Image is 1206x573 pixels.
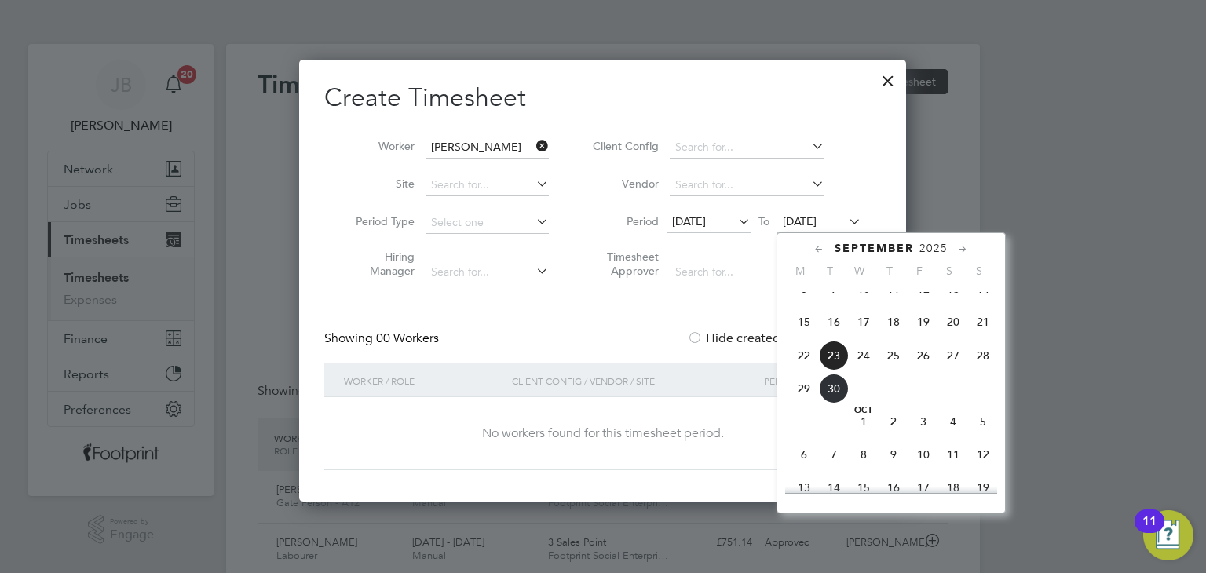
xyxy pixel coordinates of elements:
span: 16 [879,473,908,502]
span: To [754,211,774,232]
span: Oct [849,407,879,414]
div: No workers found for this timesheet period. [340,425,865,442]
input: Search for... [670,174,824,196]
button: Open Resource Center, 11 new notifications [1143,510,1193,560]
div: 11 [1142,521,1157,542]
span: 26 [908,341,938,370]
div: Client Config / Vendor / Site [508,363,760,399]
span: [DATE] [672,214,706,228]
label: Client Config [588,139,659,153]
span: 19 [968,473,998,502]
span: 13 [789,473,819,502]
input: Select one [426,212,549,234]
input: Search for... [670,261,824,283]
span: 25 [879,341,908,370]
span: 12 [968,440,998,469]
span: 17 [908,473,938,502]
input: Search for... [670,137,824,159]
span: 9 [879,440,908,469]
label: Timesheet Approver [588,250,659,278]
label: Hide created timesheets [687,330,846,346]
input: Search for... [426,137,549,159]
input: Search for... [426,174,549,196]
span: 23 [819,341,849,370]
span: 00 Workers [376,330,439,346]
span: 27 [938,341,968,370]
span: 18 [879,307,908,337]
span: 16 [819,307,849,337]
span: 21 [968,307,998,337]
span: 4 [938,407,968,436]
span: 10 [908,440,938,469]
span: 28 [968,341,998,370]
span: 7 [819,440,849,469]
span: 8 [849,440,879,469]
div: Period [760,363,865,399]
div: Worker / Role [340,363,508,399]
span: 3 [908,407,938,436]
span: 2 [879,407,908,436]
span: 14 [819,473,849,502]
span: W [845,264,875,278]
span: 11 [938,440,968,469]
span: F [904,264,934,278]
span: 15 [789,307,819,337]
span: 18 [938,473,968,502]
span: 30 [819,374,849,403]
span: [DATE] [783,214,817,228]
span: 1 [849,407,879,436]
span: M [785,264,815,278]
label: Worker [344,139,415,153]
label: Hiring Manager [344,250,415,278]
input: Search for... [426,261,549,283]
span: September [835,242,914,255]
span: T [875,264,904,278]
span: 24 [849,341,879,370]
span: 15 [849,473,879,502]
span: S [964,264,994,278]
span: 17 [849,307,879,337]
label: Period Type [344,214,415,228]
label: Period [588,214,659,228]
span: T [815,264,845,278]
span: 22 [789,341,819,370]
label: Vendor [588,177,659,191]
span: 5 [968,407,998,436]
span: 2025 [919,242,948,255]
span: 29 [789,374,819,403]
label: Site [344,177,415,191]
h2: Create Timesheet [324,82,881,115]
span: 6 [789,440,819,469]
span: 20 [938,307,968,337]
span: S [934,264,964,278]
span: 19 [908,307,938,337]
div: Showing [324,330,442,347]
